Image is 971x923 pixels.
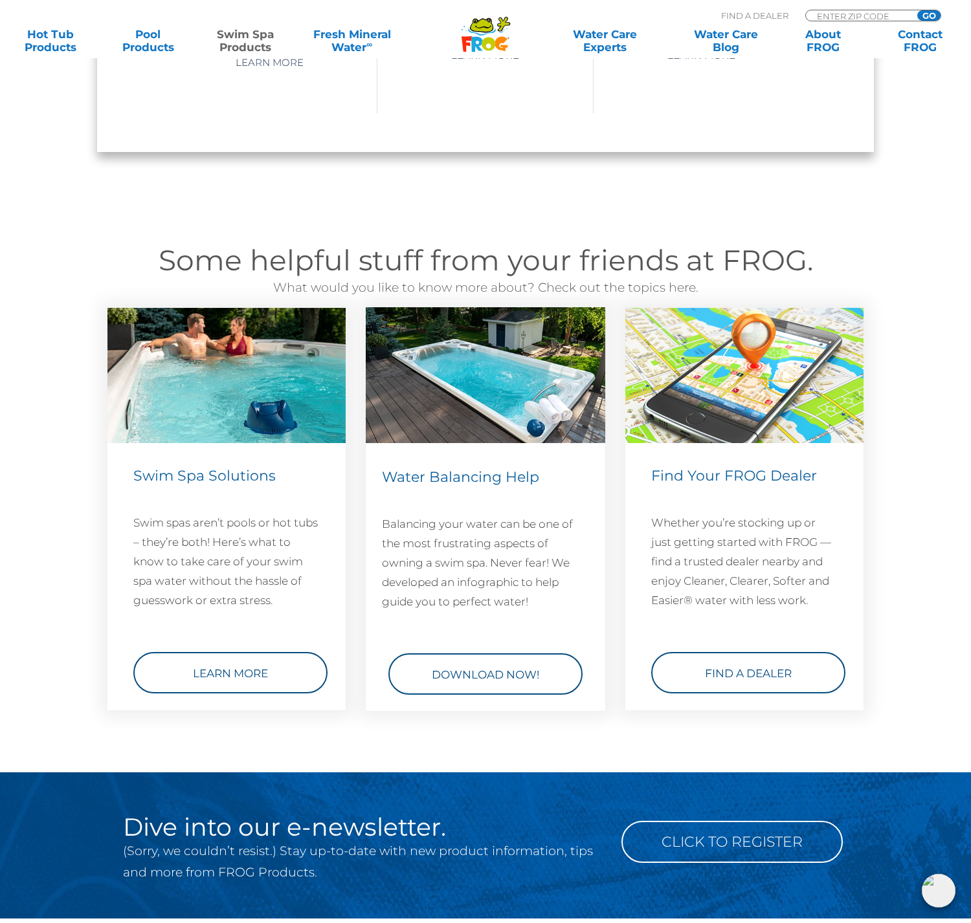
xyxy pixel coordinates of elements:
a: Find a Dealer [651,652,845,693]
a: Swim SpaProducts [207,28,283,54]
a: Learn More [133,652,328,693]
a: PoolProducts [110,28,186,54]
p: (Sorry, we couldn’t resist.) Stay up-to-date with new product information, tips and more from FRO... [123,840,602,883]
p: Balancing your water can be one of the most frustrating aspects of owning a swim spa. Never fear!... [382,514,589,611]
a: Learn More [221,51,318,74]
a: Click to Register [621,821,843,863]
span: Find Your FROG Dealer [651,467,817,484]
a: Download Now! [388,653,583,695]
img: swim-spa-solutions-v3 [107,308,346,443]
h2: Dive into our e-newsletter. [123,814,602,840]
a: AboutFROG [785,28,861,54]
span: Swim Spa Solutions [133,467,276,484]
img: water-balancing-help-swim-spa [366,307,605,443]
input: GO [917,10,941,21]
a: Water CareBlog [688,28,764,54]
a: Water CareExperts [544,28,667,54]
a: Hot TubProducts [13,28,89,54]
p: Find A Dealer [721,10,788,21]
img: Find a Dealer Image (546 x 310 px) [625,308,864,443]
p: Whether you’re stocking up or just getting started with FROG — find a trusted dealer nearby and e... [651,513,838,610]
span: Water Balancing Help [382,468,539,486]
a: Fresh MineralWater∞ [305,28,399,54]
a: ContactFROG [882,28,958,54]
p: Swim spas aren’t pools or hot tubs – they’re both! Here’s what to know to take care of your swim ... [133,513,320,610]
img: openIcon [922,874,955,907]
input: Zip Code Form [816,10,903,21]
sup: ∞ [366,39,372,49]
